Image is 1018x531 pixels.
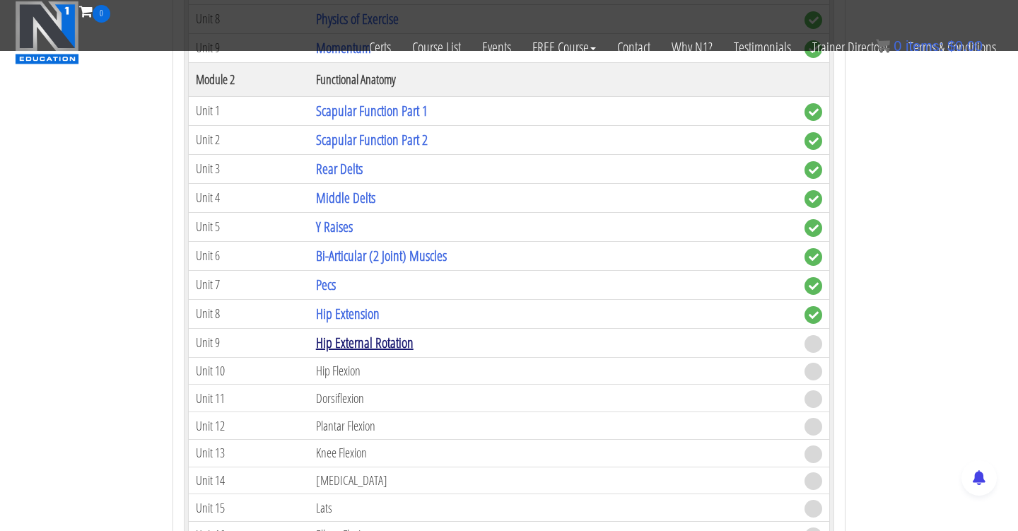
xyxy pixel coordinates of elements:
[316,101,428,120] a: Scapular Function Part 1
[189,212,309,241] td: Unit 5
[906,38,943,54] span: items:
[189,241,309,270] td: Unit 6
[309,494,797,522] td: Lats
[15,1,79,64] img: n1-education
[189,385,309,412] td: Unit 11
[189,125,309,154] td: Unit 2
[189,154,309,183] td: Unit 3
[402,23,472,72] a: Course List
[661,23,723,72] a: Why N1?
[805,103,822,121] span: complete
[309,62,797,96] th: Functional Anatomy
[802,23,898,72] a: Trainer Directory
[316,304,380,323] a: Hip Extension
[189,328,309,357] td: Unit 9
[607,23,661,72] a: Contact
[522,23,607,72] a: FREE Course
[189,357,309,385] td: Unit 10
[189,183,309,212] td: Unit 4
[189,467,309,494] td: Unit 14
[358,23,402,72] a: Certs
[876,39,890,53] img: icon11.png
[805,306,822,324] span: complete
[805,132,822,150] span: complete
[79,1,110,21] a: 0
[898,23,1007,72] a: Terms & Conditions
[189,96,309,125] td: Unit 1
[805,161,822,179] span: complete
[189,439,309,467] td: Unit 13
[189,62,309,96] th: Module 2
[309,439,797,467] td: Knee Flexion
[947,38,983,54] bdi: 0.00
[316,217,353,236] a: Y Raises
[309,385,797,412] td: Dorsiflexion
[947,38,955,54] span: $
[316,188,375,207] a: Middle Delts
[309,467,797,494] td: [MEDICAL_DATA]
[93,5,110,23] span: 0
[189,299,309,328] td: Unit 8
[309,357,797,385] td: Hip Flexion
[723,23,802,72] a: Testimonials
[316,275,336,294] a: Pecs
[189,412,309,440] td: Unit 12
[316,246,447,265] a: Bi-Articular (2 Joint) Muscles
[805,277,822,295] span: complete
[894,38,901,54] span: 0
[805,219,822,237] span: complete
[805,248,822,266] span: complete
[316,130,428,149] a: Scapular Function Part 2
[472,23,522,72] a: Events
[805,190,822,208] span: complete
[189,494,309,522] td: Unit 15
[316,333,414,352] a: Hip External Rotation
[309,412,797,440] td: Plantar Flexion
[316,159,363,178] a: Rear Delts
[876,38,983,54] a: 0 items: $0.00
[189,270,309,299] td: Unit 7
